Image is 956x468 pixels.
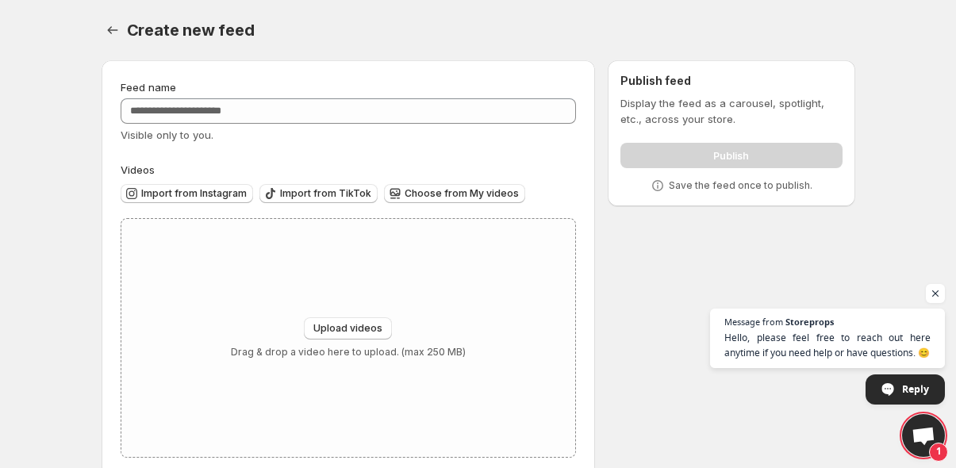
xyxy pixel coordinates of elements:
button: Import from TikTok [259,184,378,203]
span: Message from [724,317,783,326]
span: Import from TikTok [280,187,371,200]
span: Choose from My videos [405,187,519,200]
h2: Publish feed [620,73,842,89]
p: Save the feed once to publish. [669,179,812,192]
span: Videos [121,163,155,176]
span: Storeprops [785,317,834,326]
button: Upload videos [304,317,392,339]
button: Settings [102,19,124,41]
span: Reply [902,375,929,403]
span: Hello, please feel free to reach out here anytime if you need help or have questions. 😊 [724,330,931,360]
span: 1 [929,443,948,462]
span: Upload videos [313,322,382,335]
span: Feed name [121,81,176,94]
button: Choose from My videos [384,184,525,203]
span: Import from Instagram [141,187,247,200]
p: Display the feed as a carousel, spotlight, etc., across your store. [620,95,842,127]
button: Import from Instagram [121,184,253,203]
a: Open chat [902,414,945,457]
span: Create new feed [127,21,255,40]
span: Visible only to you. [121,129,213,141]
p: Drag & drop a video here to upload. (max 250 MB) [231,346,466,359]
